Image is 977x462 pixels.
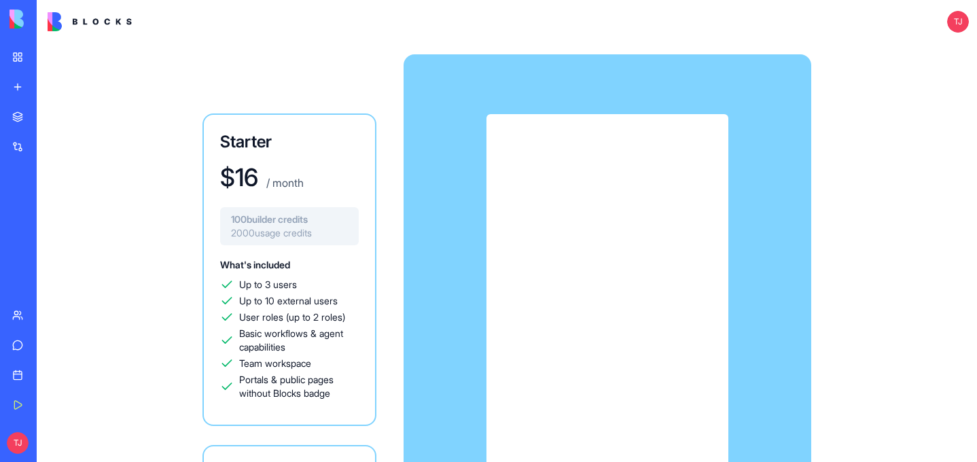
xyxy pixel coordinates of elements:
span: What's included [220,259,290,270]
span: Basic workflows & agent capabilities [239,327,359,354]
img: logo [10,10,94,29]
span: Up to 3 users [239,278,297,291]
img: logo [48,12,132,31]
span: TJ [947,11,969,33]
span: Up to 10 external users [239,294,338,308]
span: Team workspace [239,357,311,370]
p: / month [264,175,304,191]
span: 100 builder credits [231,213,348,226]
span: User roles (up to 2 roles) [239,310,345,324]
h3: Starter [220,131,359,153]
span: TJ [7,432,29,454]
h1: $ 16 [220,164,258,191]
span: Portals & public pages without Blocks badge [239,373,359,400]
span: 2000 usage credits [231,226,348,240]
